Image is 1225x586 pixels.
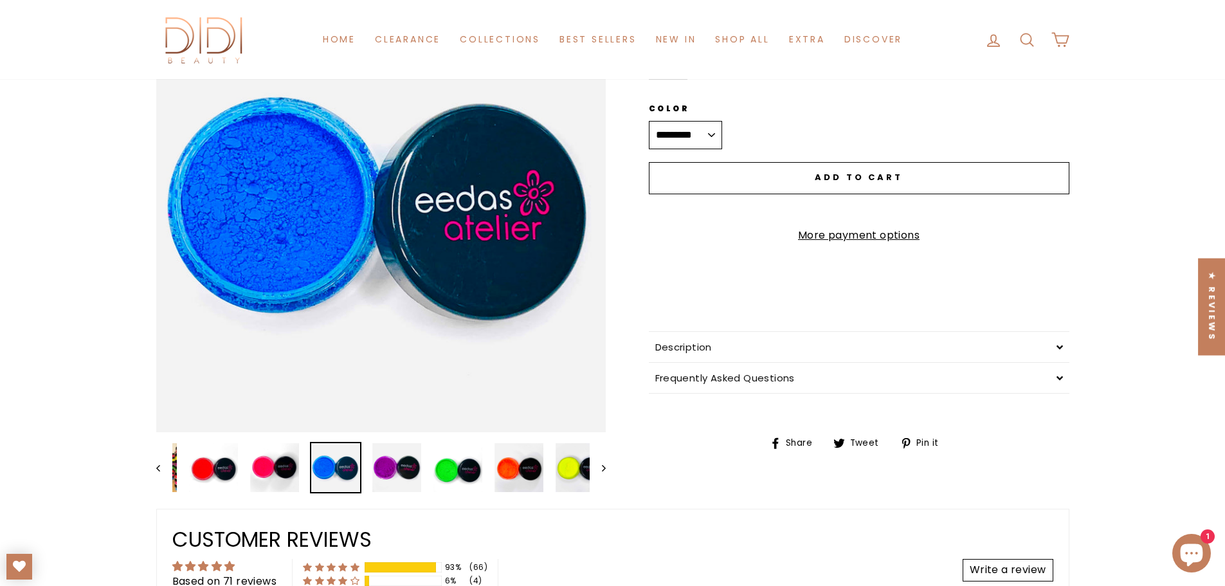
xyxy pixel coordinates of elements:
img: Didi Beauty Co. [156,13,253,66]
div: Click to open Judge.me floating reviews tab [1198,258,1225,355]
span: Share [784,436,822,450]
a: Discover [835,28,912,51]
ul: Primary [313,28,912,51]
a: Shop All [705,28,779,51]
a: More payment options [649,227,1069,244]
img: Try Neon Singles [311,443,360,492]
img: Try Neon Singles [495,443,543,492]
a: Clearance [365,28,450,51]
span: Tweet [848,436,889,450]
div: 93% [445,562,466,573]
img: Try Neon Singles [372,443,421,492]
span: Pin it [914,436,948,450]
button: Previous [156,442,172,493]
button: Next [590,442,606,493]
button: Add to cart [649,162,1069,194]
a: New in [646,28,706,51]
iframe: trust-badges-widget [649,261,1069,307]
inbox-online-store-chat: Shopify online store chat [1168,534,1215,576]
span: Frequently Asked Questions [655,371,795,385]
label: Color [649,102,722,114]
div: (66) [469,562,487,573]
span: Add to cart [815,171,903,183]
img: Try Neon Singles [189,443,238,492]
a: Best Sellers [550,28,646,51]
a: Home [313,28,365,51]
div: Average rating is 4.92 stars [172,559,277,574]
a: Extra [779,28,835,51]
a: Write a review [963,559,1053,581]
a: Collections [450,28,550,51]
img: Try Neon Singles [556,443,604,492]
div: 93% (66) reviews with 5 star rating [303,562,359,573]
img: Try Neon Singles [250,443,299,492]
a: My Wishlist [6,554,32,580]
h2: Customer Reviews [172,525,1053,554]
span: Description [655,340,712,354]
img: Try Neon Singles [433,443,482,492]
